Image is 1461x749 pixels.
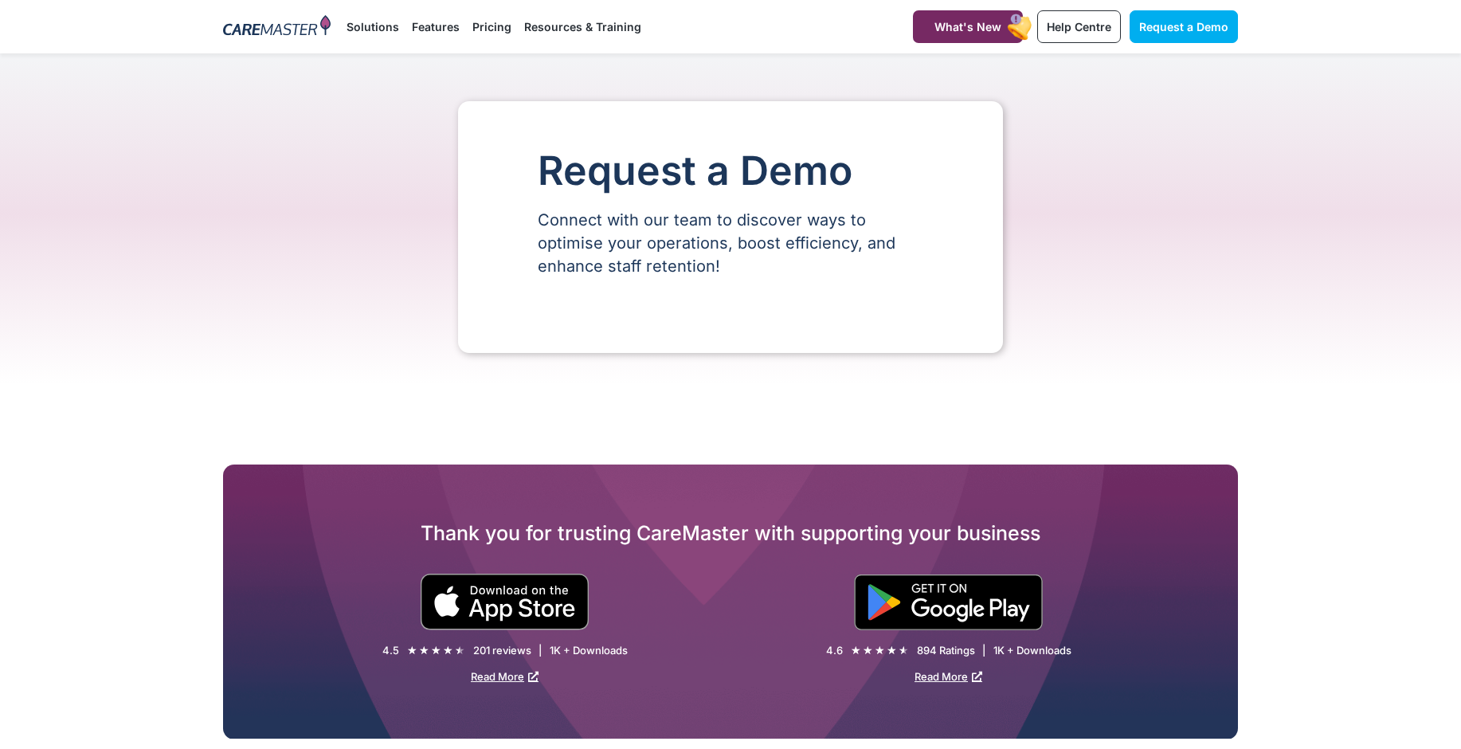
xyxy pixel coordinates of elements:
i: ★ [875,642,885,659]
p: Connect with our team to discover ways to optimise your operations, boost efficiency, and enhance... [538,209,923,278]
i: ★ [455,642,465,659]
div: 4.5/5 [407,642,465,659]
a: Request a Demo [1130,10,1238,43]
i: ★ [443,642,453,659]
span: What's New [934,20,1001,33]
span: Help Centre [1047,20,1111,33]
i: ★ [431,642,441,659]
div: 4.6 [826,644,843,657]
div: 201 reviews | 1K + Downloads [473,644,628,657]
img: small black download on the apple app store button. [420,574,589,630]
div: 894 Ratings | 1K + Downloads [917,644,1071,657]
span: Request a Demo [1139,20,1228,33]
i: ★ [887,642,897,659]
h2: Thank you for trusting CareMaster with supporting your business [223,520,1238,546]
i: ★ [419,642,429,659]
i: ★ [863,642,873,659]
a: Help Centre [1037,10,1121,43]
div: 4.6/5 [851,642,909,659]
i: ★ [851,642,861,659]
a: Read More [471,670,539,683]
i: ★ [899,642,909,659]
img: "Get is on" Black Google play button. [854,574,1043,630]
a: What's New [913,10,1023,43]
img: CareMaster Logo [223,15,331,39]
h1: Request a Demo [538,149,923,193]
a: Read More [915,670,982,683]
div: 4.5 [382,644,399,657]
i: ★ [407,642,417,659]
